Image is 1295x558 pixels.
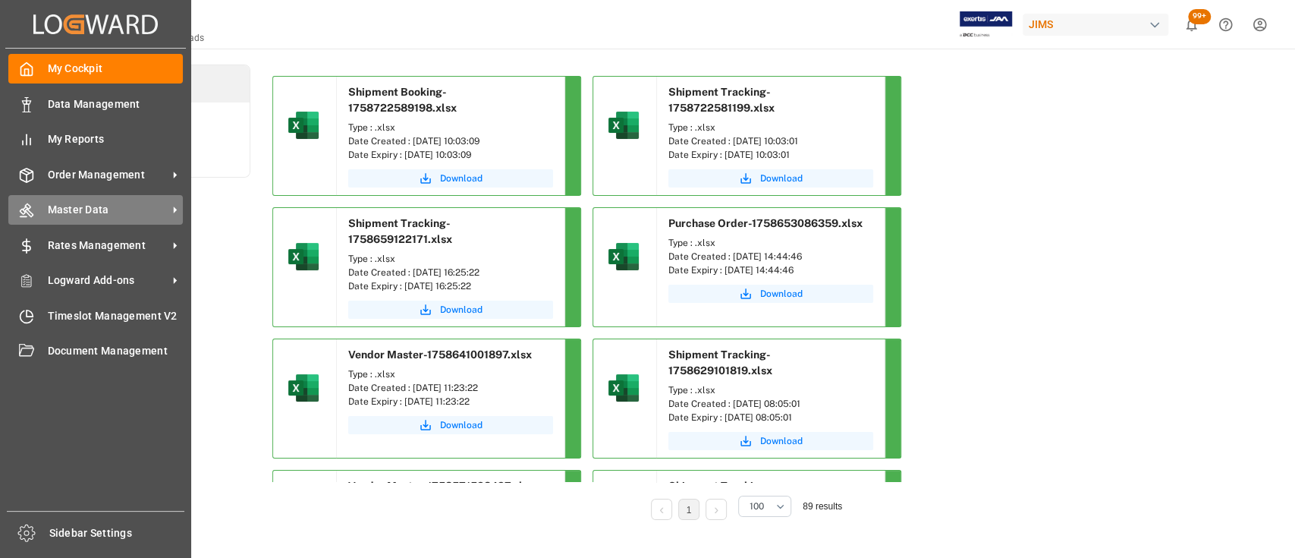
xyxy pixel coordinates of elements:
img: microsoft-excel-2019--v1.png [285,107,322,143]
span: Logward Add-ons [48,273,168,288]
span: Data Management [48,96,184,112]
span: Download [440,172,482,185]
button: Download [668,285,873,303]
li: Previous Page [651,499,672,520]
span: Document Management [48,343,184,359]
li: 1 [678,499,699,520]
div: Date Created : [DATE] 16:25:22 [348,266,553,279]
span: Shipment Tracking-1758629101819.xlsx [668,348,772,377]
a: Timeslot Management V2 [8,301,183,330]
div: Date Expiry : [DATE] 10:03:01 [668,148,873,162]
span: Purchase Order-1758653086359.xlsx [668,217,863,229]
button: Download [348,416,553,434]
div: Date Expiry : [DATE] 11:23:22 [348,395,553,408]
button: show 101 new notifications [1174,8,1209,42]
div: Date Expiry : [DATE] 10:03:09 [348,148,553,162]
span: 89 results [803,501,842,512]
span: Order Management [48,167,168,183]
div: Date Created : [DATE] 10:03:01 [668,134,873,148]
img: microsoft-excel-2019--v1.png [285,370,322,406]
button: JIMS [1023,10,1174,39]
span: Master Data [48,202,168,218]
span: Download [760,434,803,448]
div: Type : .xlsx [348,367,553,381]
img: Exertis%20JAM%20-%20Email%20Logo.jpg_1722504956.jpg [960,11,1012,38]
button: Download [668,169,873,188]
div: Type : .xlsx [668,383,873,397]
div: Type : .xlsx [668,236,873,250]
div: Type : .xlsx [348,121,553,134]
span: Vendor Master-1758641001897.xlsx [348,348,532,361]
span: Download [760,287,803,301]
div: Type : .xlsx [348,252,553,266]
span: Rates Management [48,238,168,254]
button: Download [348,169,553,188]
div: Date Created : [DATE] 10:03:09 [348,134,553,148]
div: Type : .xlsx [668,121,873,134]
span: Shipment Tracking-1758570274893.xlsx [668,480,779,508]
span: Shipment Tracking-1758722581199.xlsx [668,86,775,114]
a: My Cockpit [8,54,183,84]
button: Download [348,301,553,319]
div: Date Created : [DATE] 11:23:22 [348,381,553,395]
span: Vendor Master-1758571598427.xlsx [348,480,534,492]
div: Date Expiry : [DATE] 14:44:46 [668,263,873,277]
span: 99+ [1188,9,1211,24]
span: 100 [750,500,764,513]
div: JIMS [1023,14,1168,36]
div: Date Created : [DATE] 08:05:01 [668,397,873,411]
span: My Cockpit [48,61,184,77]
button: Help Center [1209,8,1243,42]
a: Document Management [8,336,183,366]
span: Download [440,303,482,317]
li: Next Page [706,499,727,520]
span: My Reports [48,131,184,147]
a: My Reports [8,125,183,154]
div: Date Expiry : [DATE] 08:05:01 [668,411,873,424]
span: Shipment Booking-1758722589198.xlsx [348,86,457,114]
img: microsoft-excel-2019--v1.png [605,107,642,143]
img: microsoft-excel-2019--v1.png [605,238,642,275]
span: Download [760,172,803,185]
button: Download [668,432,873,450]
a: 1 [687,505,692,515]
div: Date Created : [DATE] 14:44:46 [668,250,873,263]
span: Download [440,418,482,432]
img: microsoft-excel-2019--v1.png [605,370,642,406]
a: Data Management [8,89,183,118]
span: Timeslot Management V2 [48,308,184,324]
div: Date Expiry : [DATE] 16:25:22 [348,279,553,293]
span: Shipment Tracking-1758659122171.xlsx [348,217,452,245]
button: open menu [738,496,791,517]
span: Sidebar Settings [49,525,185,541]
img: microsoft-excel-2019--v1.png [285,238,322,275]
